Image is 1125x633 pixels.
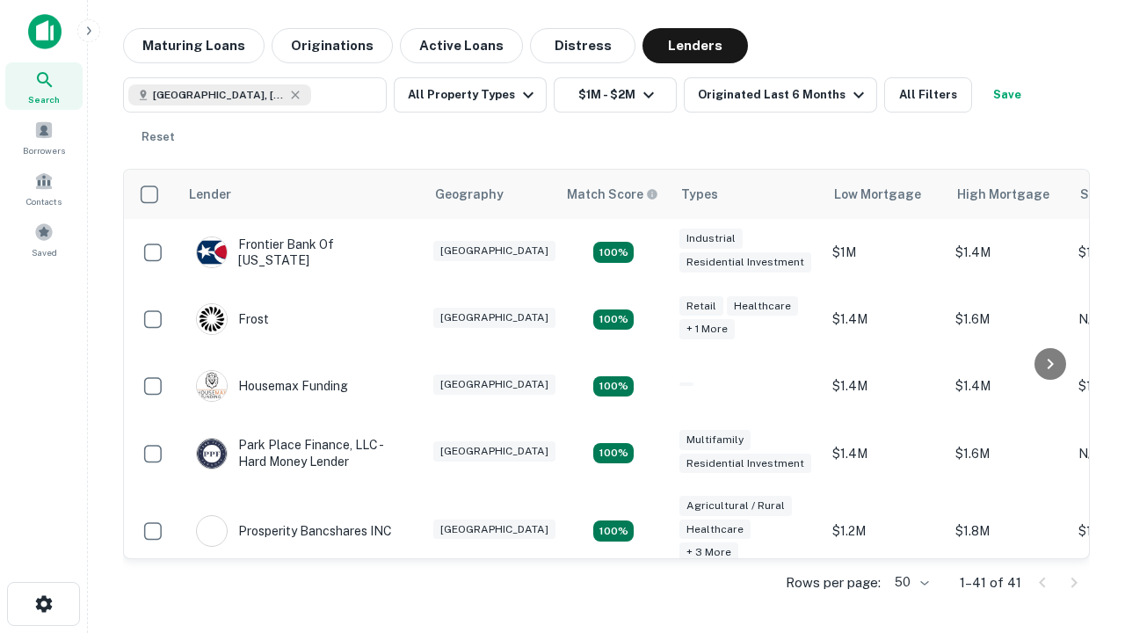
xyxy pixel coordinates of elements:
[824,487,947,576] td: $1.2M
[671,170,824,219] th: Types
[433,441,555,462] div: [GEOGRAPHIC_DATA]
[947,219,1070,286] td: $1.4M
[433,375,555,395] div: [GEOGRAPHIC_DATA]
[425,170,556,219] th: Geography
[679,430,751,450] div: Multifamily
[593,309,634,331] div: Matching Properties: 4, hasApolloMatch: undefined
[681,184,718,205] div: Types
[679,319,735,339] div: + 1 more
[197,439,227,469] img: picture
[5,215,83,263] a: Saved
[679,496,792,516] div: Agricultural / Rural
[130,120,186,155] button: Reset
[435,184,504,205] div: Geography
[947,419,1070,486] td: $1.6M
[153,87,285,103] span: [GEOGRAPHIC_DATA], [GEOGRAPHIC_DATA], [GEOGRAPHIC_DATA]
[5,164,83,212] a: Contacts
[679,252,811,273] div: Residential Investment
[679,542,738,563] div: + 3 more
[433,308,555,328] div: [GEOGRAPHIC_DATA]
[23,143,65,157] span: Borrowers
[834,184,921,205] div: Low Mortgage
[679,520,751,540] div: Healthcare
[196,437,407,469] div: Park Place Finance, LLC - Hard Money Lender
[824,353,947,419] td: $1.4M
[272,28,393,63] button: Originations
[394,77,547,113] button: All Property Types
[786,572,881,593] p: Rows per page:
[1037,492,1125,577] iframe: Chat Widget
[567,185,658,204] div: Capitalize uses an advanced AI algorithm to match your search with the best lender. The match sco...
[197,237,227,267] img: picture
[197,304,227,334] img: picture
[593,242,634,263] div: Matching Properties: 4, hasApolloMatch: undefined
[196,515,392,547] div: Prosperity Bancshares INC
[530,28,635,63] button: Distress
[947,487,1070,576] td: $1.8M
[824,286,947,353] td: $1.4M
[593,443,634,464] div: Matching Properties: 4, hasApolloMatch: undefined
[28,14,62,49] img: capitalize-icon.png
[593,376,634,397] div: Matching Properties: 4, hasApolloMatch: undefined
[824,419,947,486] td: $1.4M
[196,303,269,335] div: Frost
[884,77,972,113] button: All Filters
[593,520,634,542] div: Matching Properties: 7, hasApolloMatch: undefined
[554,77,677,113] button: $1M - $2M
[196,236,407,268] div: Frontier Bank Of [US_STATE]
[888,570,932,595] div: 50
[197,371,227,401] img: picture
[189,184,231,205] div: Lender
[679,296,723,316] div: Retail
[400,28,523,63] button: Active Loans
[960,572,1021,593] p: 1–41 of 41
[947,353,1070,419] td: $1.4M
[26,194,62,208] span: Contacts
[196,370,348,402] div: Housemax Funding
[947,286,1070,353] td: $1.6M
[5,113,83,161] a: Borrowers
[679,229,743,249] div: Industrial
[123,28,265,63] button: Maturing Loans
[698,84,869,105] div: Originated Last 6 Months
[727,296,798,316] div: Healthcare
[642,28,748,63] button: Lenders
[32,245,57,259] span: Saved
[5,62,83,110] a: Search
[824,219,947,286] td: $1M
[679,454,811,474] div: Residential Investment
[556,170,671,219] th: Capitalize uses an advanced AI algorithm to match your search with the best lender. The match sco...
[567,185,655,204] h6: Match Score
[433,520,555,540] div: [GEOGRAPHIC_DATA]
[28,92,60,106] span: Search
[433,241,555,261] div: [GEOGRAPHIC_DATA]
[957,184,1049,205] div: High Mortgage
[947,170,1070,219] th: High Mortgage
[824,170,947,219] th: Low Mortgage
[684,77,877,113] button: Originated Last 6 Months
[197,516,227,546] img: picture
[979,77,1035,113] button: Save your search to get updates of matches that match your search criteria.
[178,170,425,219] th: Lender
